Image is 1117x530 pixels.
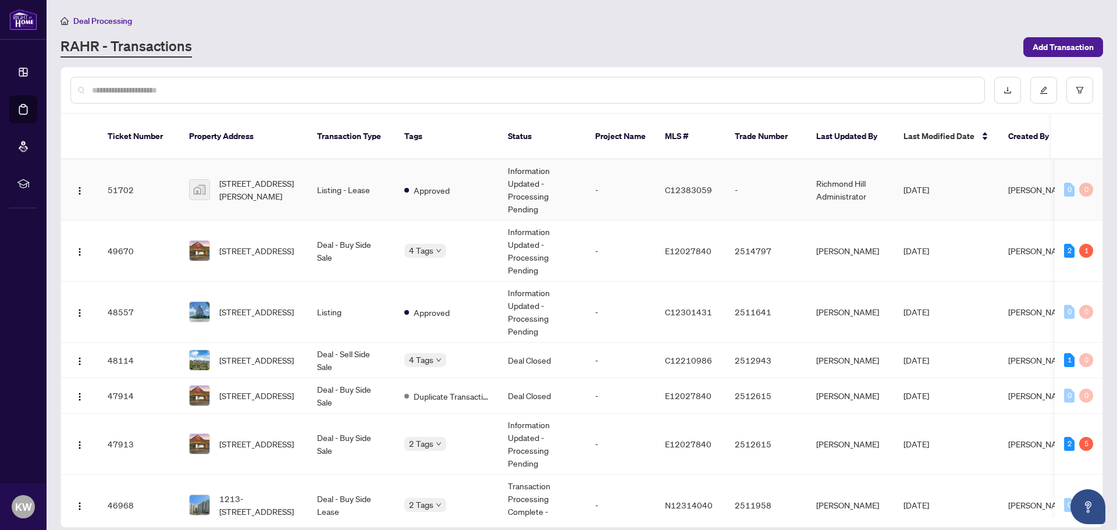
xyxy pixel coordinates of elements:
[1064,183,1075,197] div: 0
[1064,498,1075,512] div: 0
[499,114,586,159] th: Status
[1079,244,1093,258] div: 1
[219,492,298,518] span: 1213-[STREET_ADDRESS]
[219,305,294,318] span: [STREET_ADDRESS]
[903,439,929,449] span: [DATE]
[1064,437,1075,451] div: 2
[9,9,37,30] img: logo
[903,390,929,401] span: [DATE]
[1064,244,1075,258] div: 2
[436,441,442,447] span: down
[15,499,32,515] span: KW
[894,114,999,159] th: Last Modified Date
[586,378,656,414] td: -
[725,220,807,282] td: 2514797
[98,114,180,159] th: Ticket Number
[61,17,69,25] span: home
[656,114,725,159] th: MLS #
[219,354,294,367] span: [STREET_ADDRESS]
[903,246,929,256] span: [DATE]
[1033,38,1094,56] span: Add Transaction
[807,159,894,220] td: Richmond Hill Administrator
[98,220,180,282] td: 49670
[725,282,807,343] td: 2511641
[999,114,1069,159] th: Created By
[219,437,294,450] span: [STREET_ADDRESS]
[1008,246,1071,256] span: [PERSON_NAME]
[1079,353,1093,367] div: 0
[70,180,89,199] button: Logo
[409,498,433,511] span: 2 Tags
[61,37,192,58] a: RAHR - Transactions
[1064,389,1075,403] div: 0
[725,159,807,220] td: -
[499,282,586,343] td: Information Updated - Processing Pending
[98,282,180,343] td: 48557
[807,414,894,475] td: [PERSON_NAME]
[1023,37,1103,57] button: Add Transaction
[903,500,929,510] span: [DATE]
[75,247,84,257] img: Logo
[994,77,1021,104] button: download
[1008,439,1071,449] span: [PERSON_NAME]
[75,308,84,318] img: Logo
[98,159,180,220] td: 51702
[219,177,298,202] span: [STREET_ADDRESS][PERSON_NAME]
[190,302,209,322] img: thumbnail-img
[75,392,84,401] img: Logo
[665,246,712,256] span: E12027840
[665,390,712,401] span: E12027840
[70,496,89,514] button: Logo
[665,500,713,510] span: N12314040
[414,184,450,197] span: Approved
[190,495,209,515] img: thumbnail-img
[1079,183,1093,197] div: 0
[665,307,712,317] span: C12301431
[70,351,89,369] button: Logo
[436,248,442,254] span: down
[308,159,395,220] td: Listing - Lease
[807,220,894,282] td: [PERSON_NAME]
[190,434,209,454] img: thumbnail-img
[807,114,894,159] th: Last Updated By
[70,241,89,260] button: Logo
[725,414,807,475] td: 2512615
[308,378,395,414] td: Deal - Buy Side Sale
[75,357,84,366] img: Logo
[409,353,433,367] span: 4 Tags
[219,244,294,257] span: [STREET_ADDRESS]
[98,414,180,475] td: 47913
[308,114,395,159] th: Transaction Type
[586,220,656,282] td: -
[499,378,586,414] td: Deal Closed
[436,502,442,508] span: down
[1004,86,1012,94] span: download
[75,440,84,450] img: Logo
[414,390,489,403] span: Duplicate Transaction
[409,437,433,450] span: 2 Tags
[70,303,89,321] button: Logo
[1008,355,1071,365] span: [PERSON_NAME]
[1076,86,1084,94] span: filter
[1079,437,1093,451] div: 5
[308,343,395,378] td: Deal - Sell Side Sale
[1030,77,1057,104] button: edit
[308,414,395,475] td: Deal - Buy Side Sale
[586,414,656,475] td: -
[499,159,586,220] td: Information Updated - Processing Pending
[903,355,929,365] span: [DATE]
[190,241,209,261] img: thumbnail-img
[586,114,656,159] th: Project Name
[725,343,807,378] td: 2512943
[903,130,974,143] span: Last Modified Date
[903,307,929,317] span: [DATE]
[807,378,894,414] td: [PERSON_NAME]
[586,282,656,343] td: -
[180,114,308,159] th: Property Address
[725,378,807,414] td: 2512615
[190,350,209,370] img: thumbnail-img
[75,501,84,511] img: Logo
[1008,390,1071,401] span: [PERSON_NAME]
[665,439,712,449] span: E12027840
[586,343,656,378] td: -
